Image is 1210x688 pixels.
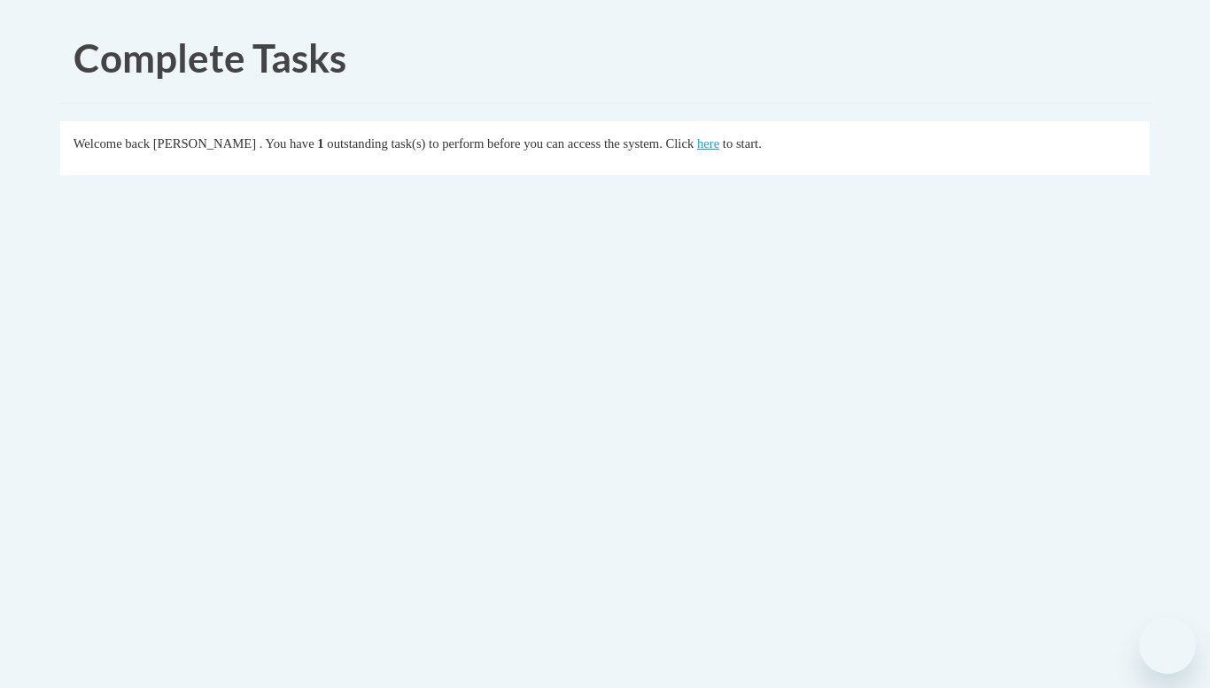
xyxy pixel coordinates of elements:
[153,136,256,151] span: [PERSON_NAME]
[74,136,150,151] span: Welcome back
[317,136,323,151] span: 1
[260,136,314,151] span: . You have
[327,136,694,151] span: outstanding task(s) to perform before you can access the system. Click
[1139,617,1196,674] iframe: Button to launch messaging window
[723,136,762,151] span: to start.
[74,35,346,81] span: Complete Tasks
[697,136,719,151] a: here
